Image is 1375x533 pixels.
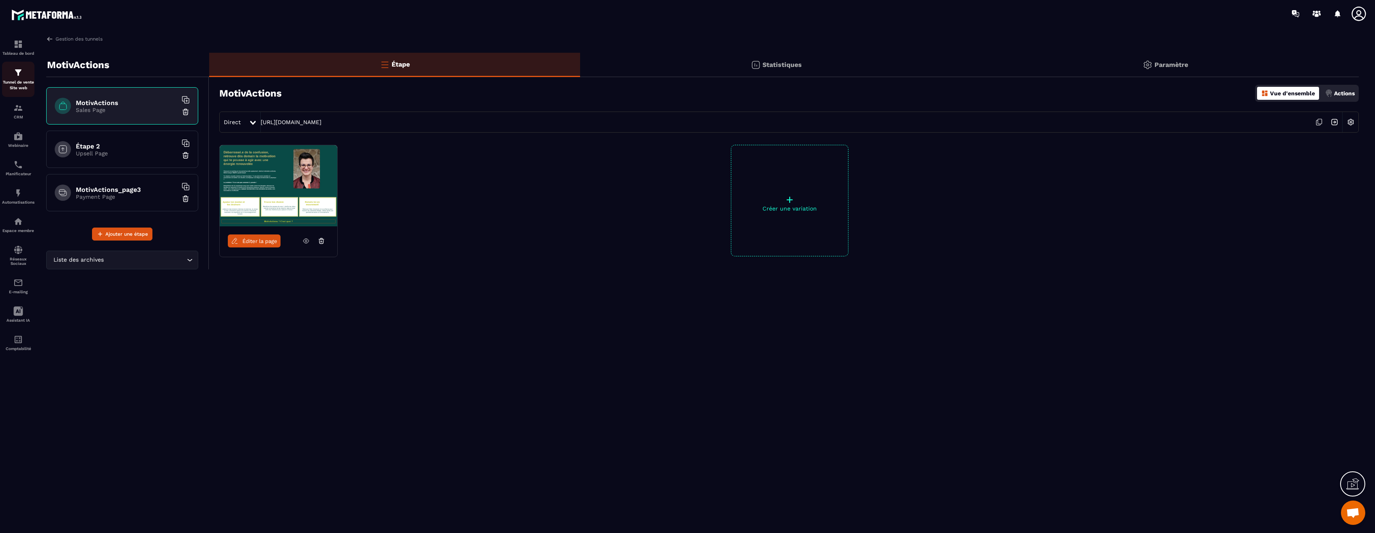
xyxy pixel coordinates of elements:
img: trash [182,151,190,159]
a: accountantaccountantComptabilité [2,329,34,357]
p: Planificateur [2,172,34,176]
a: [URL][DOMAIN_NAME] [261,119,321,125]
p: Assistant IA [2,318,34,322]
img: accountant [13,335,23,344]
h6: MotivActions_page3 [76,186,177,193]
p: Espace membre [2,228,34,233]
img: scheduler [13,160,23,170]
img: arrow-next.bcc2205e.svg [1327,114,1342,130]
img: formation [13,103,23,113]
img: trash [182,108,190,116]
h6: MotivActions [76,99,177,107]
a: automationsautomationsAutomatisations [2,182,34,211]
div: Ouvrir le chat [1341,501,1365,525]
a: automationsautomationsEspace membre [2,211,34,239]
p: Actions [1334,90,1355,97]
p: Vue d'ensemble [1270,90,1315,97]
a: social-networksocial-networkRéseaux Sociaux [2,239,34,272]
p: Automatisations [2,200,34,204]
button: Ajouter une étape [92,228,152,241]
p: Étape [392,60,410,68]
p: Sales Page [76,107,177,113]
input: Search for option [105,256,185,264]
div: Search for option [46,251,198,269]
span: Direct [224,119,241,125]
p: Tunnel de vente Site web [2,80,34,91]
img: actions.d6e523a2.png [1325,90,1332,97]
span: Ajouter une étape [105,230,148,238]
a: Gestion des tunnels [46,35,103,43]
img: bars-o.4a397970.svg [380,60,390,69]
p: E-mailing [2,290,34,294]
a: schedulerschedulerPlanificateur [2,154,34,182]
img: automations [13,188,23,198]
p: Payment Page [76,193,177,200]
p: CRM [2,115,34,119]
p: Paramètre [1154,61,1188,69]
span: Éditer la page [242,238,277,244]
img: automations [13,131,23,141]
p: Webinaire [2,143,34,148]
p: Statistiques [762,61,802,69]
p: Créer une variation [731,205,848,212]
img: setting-w.858f3a88.svg [1343,114,1358,130]
img: arrow [46,35,54,43]
a: Éditer la page [228,234,281,247]
img: formation [13,68,23,77]
p: MotivActions [47,57,109,73]
p: Upsell Page [76,150,177,157]
h6: Étape 2 [76,142,177,150]
p: + [731,194,848,205]
p: Comptabilité [2,346,34,351]
a: automationsautomationsWebinaire [2,125,34,154]
img: setting-gr.5f69749f.svg [1143,60,1152,70]
img: logo [11,7,84,22]
p: Tableau de bord [2,51,34,56]
a: emailemailE-mailing [2,272,34,300]
h3: MotivActions [219,88,282,99]
p: Réseaux Sociaux [2,257,34,266]
a: Assistant IA [2,300,34,329]
a: formationformationTunnel de vente Site web [2,62,34,97]
a: formationformationTableau de bord [2,33,34,62]
img: trash [182,195,190,203]
img: stats.20deebd0.svg [751,60,760,70]
img: social-network [13,245,23,255]
span: Liste des archives [51,256,105,264]
img: formation [13,39,23,49]
img: email [13,278,23,288]
img: automations [13,217,23,226]
img: dashboard-orange.40269519.svg [1261,90,1268,97]
a: formationformationCRM [2,97,34,125]
img: image [220,145,337,226]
